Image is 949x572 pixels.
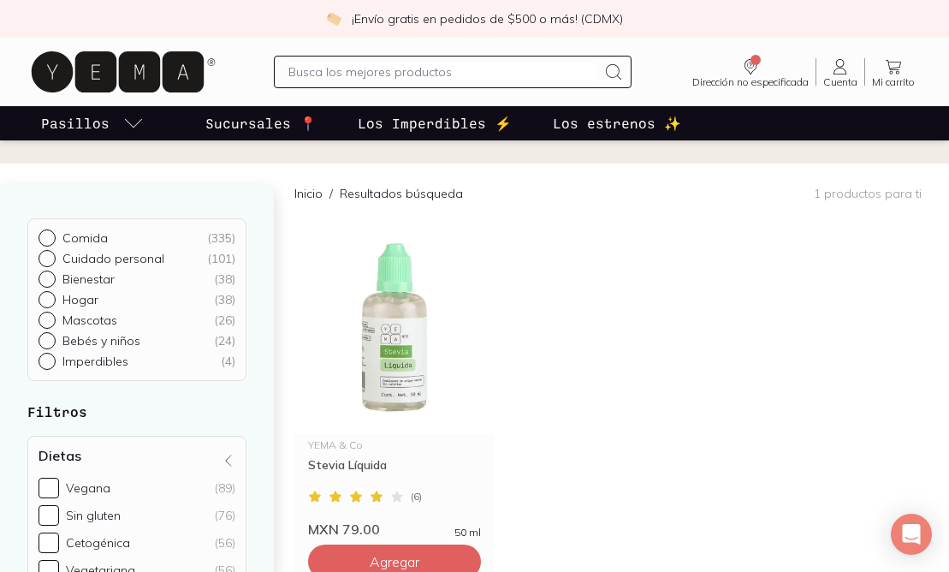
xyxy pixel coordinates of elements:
[202,106,320,140] a: Sucursales 📍
[354,106,515,140] a: Los Imperdibles ⚡️
[823,77,857,87] span: Cuenta
[66,535,130,551] div: Cetogénica
[294,223,495,433] img: Endulzante Stevia Líquida
[207,230,235,246] div: ( 335 )
[308,457,481,488] div: Stevia Líquida
[66,480,110,496] div: Vegana
[685,57,816,87] a: Dirección no especificada
[326,11,341,27] img: check
[207,251,235,266] div: ( 101 )
[352,10,623,27] p: ¡Envío gratis en pedidos de $500 o más! (CDMX)
[214,292,235,307] div: ( 38 )
[865,57,922,87] a: Mi carrito
[62,292,98,307] p: Hogar
[323,185,340,202] span: /
[215,508,235,523] div: (76)
[205,113,317,134] p: Sucursales 📍
[214,313,235,328] div: ( 26 )
[39,478,59,498] input: Vegana(89)
[215,480,235,496] div: (89)
[41,113,110,134] p: Pasillos
[214,333,235,349] div: ( 24 )
[288,62,596,82] input: Busca los mejores productos
[214,271,235,287] div: ( 38 )
[814,186,922,201] p: 1 productos para ti
[872,77,915,87] span: Mi carrito
[39,447,81,464] h4: Dietas
[340,185,463,202] p: Resultados búsqueda
[62,230,108,246] p: Comida
[294,223,495,538] a: Endulzante Stevia LíquidaYEMA & CoStevia Líquida(6)MXN 79.0050 ml
[27,403,87,420] strong: Filtros
[39,533,59,553] input: Cetogénica(56)
[549,106,685,140] a: Los estrenos ✨
[62,251,164,266] p: Cuidado personal
[62,271,115,287] p: Bienestar
[370,553,419,570] span: Agregar
[38,106,147,140] a: pasillo-todos-link
[221,354,235,369] div: ( 4 )
[358,113,512,134] p: Los Imperdibles ⚡️
[62,354,128,369] p: Imperdibles
[215,535,235,551] div: (56)
[66,508,121,523] div: Sin gluten
[308,521,380,538] span: MXN 79.00
[553,113,681,134] p: Los estrenos ✨
[454,527,481,538] span: 50 ml
[308,440,481,450] div: YEMA & Co
[39,505,59,526] input: Sin gluten(76)
[891,514,932,555] div: Open Intercom Messenger
[62,333,140,349] p: Bebés y niños
[294,186,323,201] a: Inicio
[816,57,864,87] a: Cuenta
[692,77,809,87] span: Dirección no especificada
[411,492,422,502] span: ( 6 )
[62,313,117,328] p: Mascotas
